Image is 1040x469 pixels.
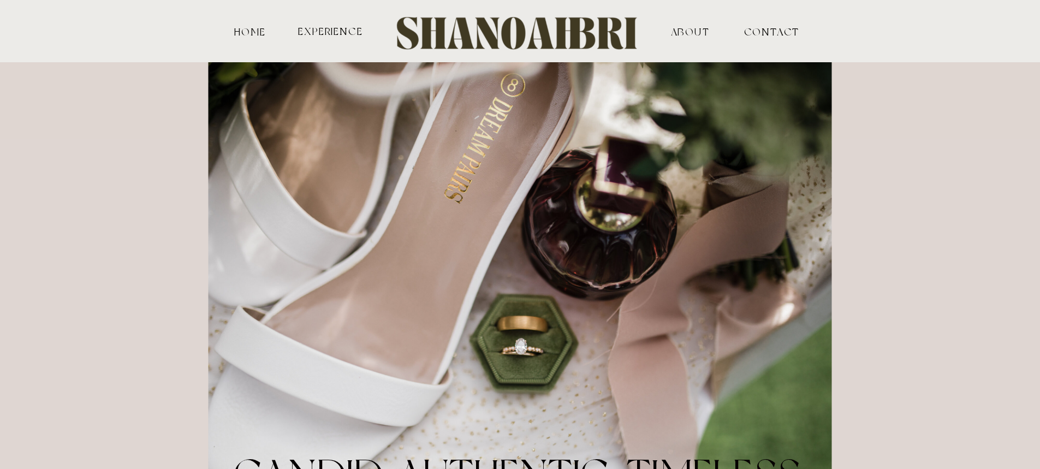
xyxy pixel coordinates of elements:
[637,26,744,36] a: ABOUT
[297,26,365,36] a: experience
[233,26,268,36] a: HOME
[744,26,781,36] a: contact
